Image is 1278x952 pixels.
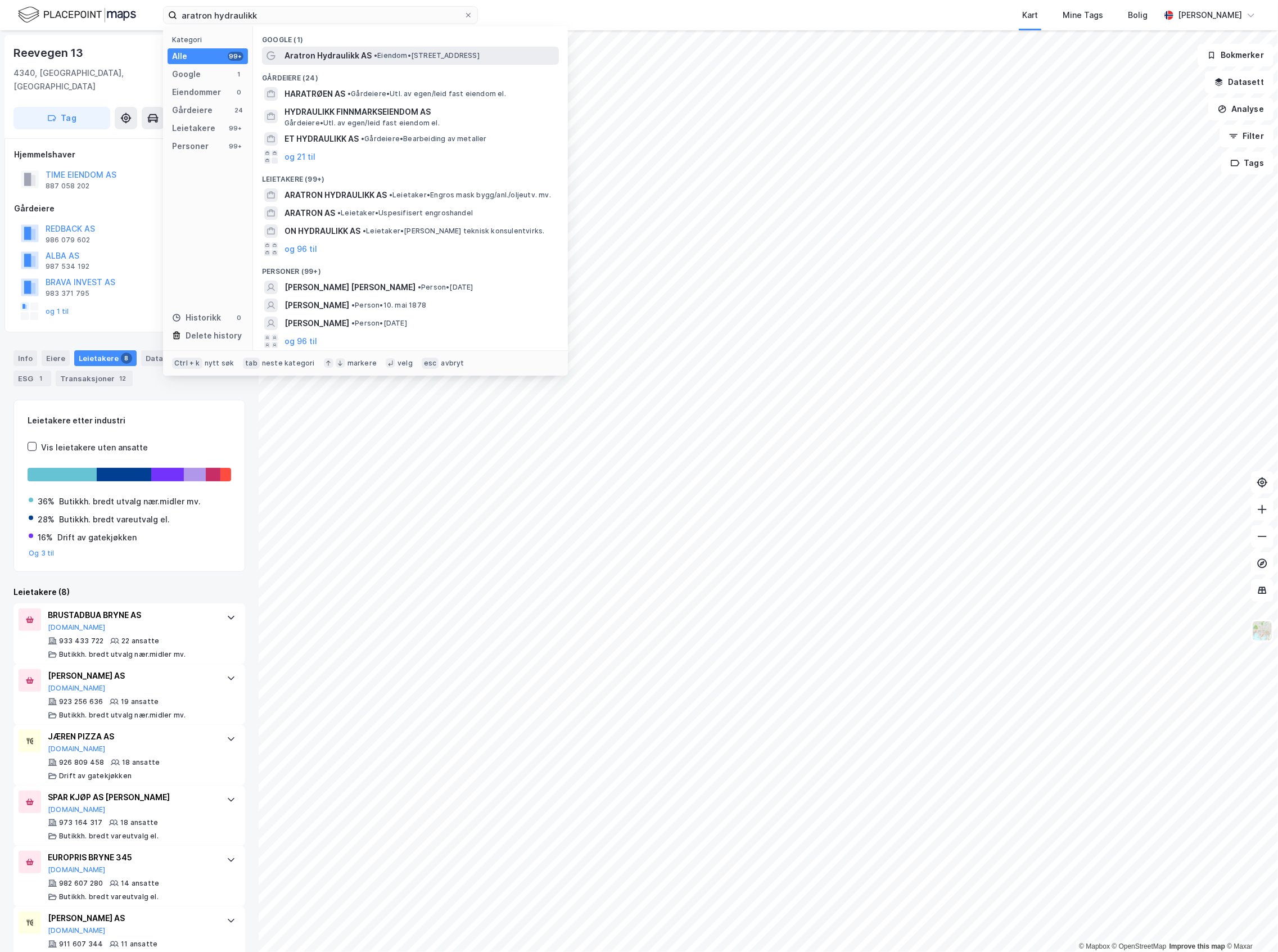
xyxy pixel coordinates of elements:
[59,650,186,659] div: Butikkh. bredt utvalg nær.midler mv.
[284,87,345,101] span: HARATRØEN AS
[172,85,221,99] div: Eiendommer
[337,209,341,217] span: •
[284,132,359,146] span: ET HYDRAULIKK AS
[337,209,473,218] span: Leietaker • Uspesifisert engroshandel
[284,150,315,164] button: og 21 til
[228,52,243,61] div: 99+
[1112,942,1167,950] a: OpenStreetMap
[14,202,245,215] div: Gårdeiere
[141,350,197,366] div: Datasett
[13,44,85,62] div: Reevegen 13
[234,313,243,322] div: 0
[1079,942,1110,950] a: Mapbox
[234,70,243,79] div: 1
[422,358,439,369] div: esc
[121,940,157,949] div: 11 ansatte
[284,242,317,256] button: og 96 til
[228,142,243,151] div: 99+
[48,791,215,804] div: SPAR KJØP AS [PERSON_NAME]
[172,311,221,324] div: Historikk
[1252,620,1273,642] img: Z
[46,182,89,191] div: 887 058 202
[18,5,136,25] img: logo.f888ab2527a4732fd821a326f86c7f29.svg
[418,283,473,292] span: Person • [DATE]
[1208,98,1274,120] button: Analyse
[48,745,106,754] button: [DOMAIN_NAME]
[418,283,421,291] span: •
[253,26,568,47] div: Google (1)
[13,585,245,599] div: Leietakere (8)
[121,353,132,364] div: 8
[347,89,506,98] span: Gårdeiere • Utl. av egen/leid fast eiendom el.
[48,805,106,814] button: [DOMAIN_NAME]
[120,818,158,827] div: 18 ansatte
[48,623,106,632] button: [DOMAIN_NAME]
[1198,44,1274,66] button: Bokmerker
[253,258,568,278] div: Personer (99+)
[284,335,317,348] button: og 96 til
[284,119,440,128] span: Gårdeiere • Utl. av egen/leid fast eiendom el.
[1220,125,1274,147] button: Filter
[1128,8,1148,22] div: Bolig
[28,414,231,427] div: Leietakere etter industri
[38,531,53,544] div: 16%
[13,107,110,129] button: Tag
[13,350,37,366] div: Info
[172,67,201,81] div: Google
[48,926,106,935] button: [DOMAIN_NAME]
[59,818,102,827] div: 973 164 317
[59,697,103,706] div: 923 256 636
[59,771,132,780] div: Drift av gatekjøkken
[74,350,137,366] div: Leietakere
[253,65,568,85] div: Gårdeiere (24)
[1221,152,1274,174] button: Tags
[59,879,103,888] div: 982 607 280
[48,684,106,693] button: [DOMAIN_NAME]
[48,912,215,925] div: [PERSON_NAME] AS
[347,89,351,98] span: •
[121,697,159,706] div: 19 ansatte
[186,329,242,342] div: Delete history
[38,513,55,526] div: 28%
[351,319,355,327] span: •
[121,879,159,888] div: 14 ansatte
[361,134,487,143] span: Gårdeiere • Bearbeiding av metaller
[284,188,387,202] span: ARATRON HYDRAULIKK AS
[351,301,426,310] span: Person • 10. mai 1878
[398,359,413,368] div: velg
[172,121,215,135] div: Leietakere
[172,358,202,369] div: Ctrl + k
[234,88,243,97] div: 0
[228,124,243,133] div: 99+
[56,371,133,386] div: Transaksjoner
[13,371,51,386] div: ESG
[172,49,187,63] div: Alle
[59,495,201,508] div: Butikkh. bredt utvalg nær.midler mv.
[46,262,89,271] div: 987 534 192
[13,66,202,93] div: 4340, [GEOGRAPHIC_DATA], [GEOGRAPHIC_DATA]
[48,865,106,874] button: [DOMAIN_NAME]
[1222,898,1278,952] div: Kontrollprogram for chat
[1063,8,1103,22] div: Mine Tags
[59,711,186,720] div: Butikkh. bredt utvalg nær.midler mv.
[29,549,55,558] button: Og 3 til
[374,51,480,60] span: Eiendom • [STREET_ADDRESS]
[351,301,355,309] span: •
[243,358,260,369] div: tab
[284,206,335,220] span: ARATRON AS
[1169,942,1225,950] a: Improve this map
[48,730,215,743] div: JÆREN PIZZA AS
[1205,71,1274,93] button: Datasett
[205,359,234,368] div: nytt søk
[284,281,416,294] span: [PERSON_NAME] [PERSON_NAME]
[284,49,372,62] span: Aratron Hydraulikk AS
[46,289,89,298] div: 983 371 795
[363,227,366,235] span: •
[42,350,70,366] div: Eiere
[59,758,104,767] div: 926 809 458
[38,495,55,508] div: 36%
[389,191,551,200] span: Leietaker • Engros mask bygg/anl./oljeutv. mv.
[41,441,148,454] div: Vis leietakere uten ansatte
[253,166,568,186] div: Leietakere (99+)
[57,531,137,544] div: Drift av gatekjøkken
